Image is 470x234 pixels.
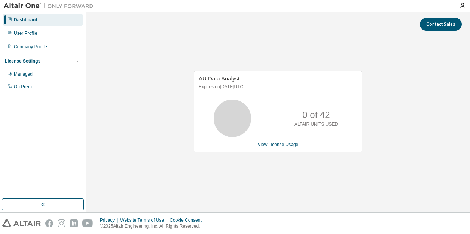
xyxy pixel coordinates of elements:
div: Dashboard [14,17,37,23]
span: AU Data Analyst [199,75,239,82]
div: Website Terms of Use [120,217,170,223]
img: facebook.svg [45,219,53,227]
p: 0 of 42 [302,109,330,121]
div: Managed [14,71,33,77]
p: © 2025 Altair Engineering, Inc. All Rights Reserved. [100,223,206,230]
a: View License Usage [258,142,299,147]
div: Privacy [100,217,120,223]
img: linkedin.svg [70,219,78,227]
div: License Settings [5,58,40,64]
div: Cookie Consent [170,217,206,223]
div: Company Profile [14,44,47,50]
img: instagram.svg [58,219,65,227]
img: youtube.svg [82,219,93,227]
div: User Profile [14,30,37,36]
img: altair_logo.svg [2,219,41,227]
div: On Prem [14,84,32,90]
img: Altair One [4,2,97,10]
p: ALTAIR UNITS USED [294,121,338,128]
p: Expires on [DATE] UTC [199,84,355,90]
button: Contact Sales [420,18,462,31]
